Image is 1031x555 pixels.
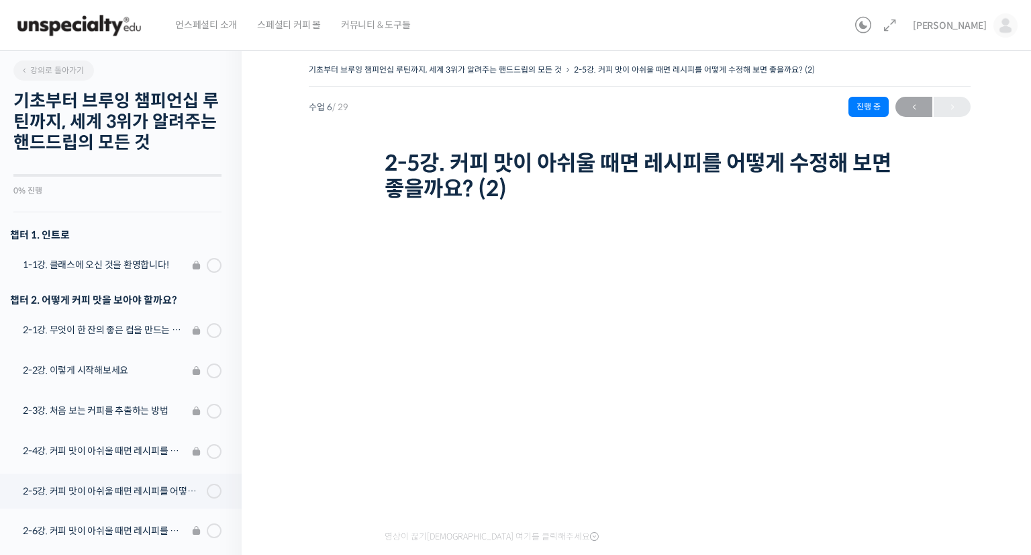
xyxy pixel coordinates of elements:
[13,91,222,154] h2: 기초부터 브루잉 챔피언십 루틴까지, 세계 3위가 알려주는 핸드드립의 모든 것
[23,484,203,499] div: 2-5강. 커피 맛이 아쉬울 때면 레시피를 어떻게 수정해 보면 좋을까요? (2)
[385,151,895,202] h1: 2-5강. 커피 맛이 아쉬울 때면 레시피를 어떻게 수정해 보면 좋을까요? (2)
[895,98,932,116] span: ←
[13,60,94,81] a: 강의로 돌아가기
[309,103,348,112] span: 수업 6
[848,97,889,117] div: 진행 중
[385,531,599,542] span: 영상이 끊기[DEMOGRAPHIC_DATA] 여기를 클릭해주세요
[309,65,562,75] a: 기초부터 브루잉 챔피언십 루틴까지, 세계 3위가 알려주는 핸드드립의 모든 것
[574,65,815,75] a: 2-5강. 커피 맛이 아쉬울 때면 레시피를 어떻게 수정해 보면 좋을까요? (2)
[895,97,932,117] a: ←이전
[10,226,222,244] h3: 챕터 1. 인트로
[13,187,222,195] div: 0% 진행
[332,101,348,113] span: / 29
[10,291,222,309] div: 챕터 2. 어떻게 커피 맛을 보아야 할까요?
[20,65,84,75] span: 강의로 돌아가기
[913,19,987,32] span: [PERSON_NAME]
